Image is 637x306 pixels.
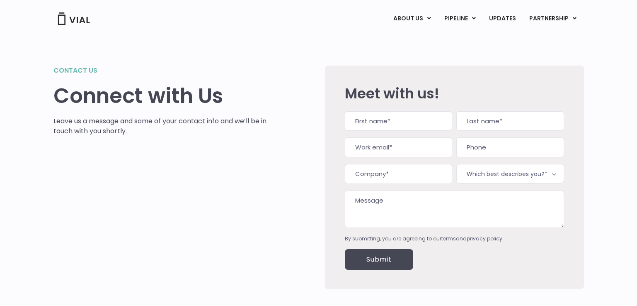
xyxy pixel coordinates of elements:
[456,164,564,184] span: Which best describes you?*
[345,111,452,131] input: First name*
[345,164,452,184] input: Company*
[438,12,482,26] a: PIPELINEMenu Toggle
[345,86,564,101] h2: Meet with us!
[345,249,413,270] input: Submit
[387,12,437,26] a: ABOUT USMenu Toggle
[441,235,456,242] a: terms
[345,137,452,157] input: Work email*
[482,12,522,26] a: UPDATES
[53,116,267,136] p: Leave us a message and some of your contact info and we’ll be in touch with you shortly.
[523,12,583,26] a: PARTNERSHIPMenu Toggle
[53,84,267,108] h1: Connect with Us
[53,66,267,76] h2: Contact us
[345,235,564,242] div: By submitting, you are agreeing to our and
[467,235,502,242] a: privacy policy
[456,137,564,157] input: Phone
[456,111,564,131] input: Last name*
[57,12,90,25] img: Vial Logo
